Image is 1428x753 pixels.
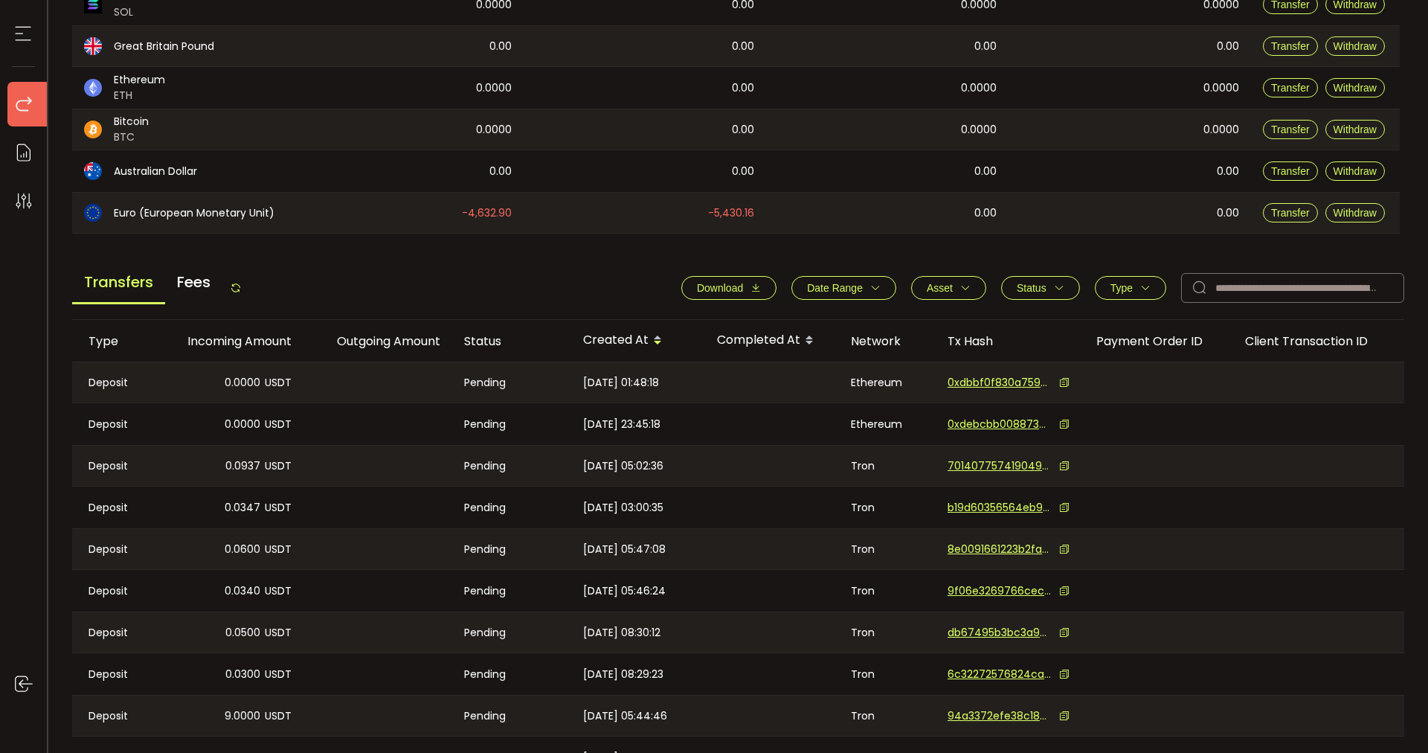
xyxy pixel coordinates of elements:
[265,624,292,641] span: USDT
[732,80,754,97] span: 0.00
[1325,203,1385,222] button: Withdraw
[489,38,512,55] span: 0.00
[225,583,260,600] span: 0.0340
[84,204,102,222] img: eur_portfolio.svg
[936,333,1084,350] div: Tx Hash
[1263,78,1318,97] button: Transfer
[1354,682,1428,753] iframe: Chat Widget
[1217,38,1239,55] span: 0.00
[681,276,776,300] button: Download
[807,282,863,294] span: Date Range
[114,4,149,20] span: SOL
[583,583,666,600] span: [DATE] 05:46:24
[84,79,102,97] img: eth_portfolio.svg
[839,653,936,695] div: Tron
[1334,40,1377,52] span: Withdraw
[114,88,165,103] span: ETH
[1325,161,1385,181] button: Withdraw
[961,121,997,138] span: 0.0000
[165,262,222,302] span: Fees
[697,282,743,294] span: Download
[77,362,155,403] div: Deposit
[732,163,754,180] span: 0.00
[948,458,1052,474] span: 7014077574190497a6606c3342cc879e749fc9234de0ff3c1ec1567984b33a4d
[265,374,292,391] span: USDT
[464,583,506,600] span: Pending
[225,541,260,558] span: 0.0600
[464,416,506,433] span: Pending
[462,205,512,222] span: -4,632.90
[1271,124,1310,135] span: Transfer
[948,375,1052,391] span: 0xdbbf0f830a759e5d3d07040586e03f800d0e557973bdb72ad632ff6b7c014bd5
[948,667,1052,682] span: 6c32272576824ca1f8f25204e47f0e900559bcacb5bccf09d461fd9229c3126b
[948,417,1052,432] span: 0xdebcbb008873091b8dbd01e22b3782706ce8a1d36985edb60f59a717cd247ec3
[1203,121,1239,138] span: 0.0000
[1271,82,1310,94] span: Transfer
[839,333,936,350] div: Network
[225,666,260,683] span: 0.0300
[708,205,754,222] span: -5,430.16
[1271,40,1310,52] span: Transfer
[265,708,292,725] span: USDT
[1263,36,1318,56] button: Transfer
[265,458,292,475] span: USDT
[1110,282,1133,294] span: Type
[77,487,155,528] div: Deposit
[948,583,1052,599] span: 9f06e3269766cec9c752c15114c8bd63bae5617f99c657430b38cbea60292e4e
[571,328,705,353] div: Created At
[114,129,149,145] span: BTC
[583,374,659,391] span: [DATE] 01:48:18
[225,708,260,725] span: 9.0000
[72,262,165,304] span: Transfers
[77,653,155,695] div: Deposit
[452,333,571,350] div: Status
[1271,207,1310,219] span: Transfer
[225,458,260,475] span: 0.0937
[1233,333,1404,350] div: Client Transaction ID
[839,487,936,528] div: Tron
[114,164,197,179] span: Australian Dollar
[1095,276,1166,300] button: Type
[1271,165,1310,177] span: Transfer
[489,163,512,180] span: 0.00
[1334,82,1377,94] span: Withdraw
[84,162,102,180] img: aud_portfolio.svg
[225,499,260,516] span: 0.0347
[225,624,260,641] span: 0.0500
[839,403,936,445] div: Ethereum
[265,541,292,558] span: USDT
[155,333,303,350] div: Incoming Amount
[77,612,155,653] div: Deposit
[1325,78,1385,97] button: Withdraw
[1217,205,1239,222] span: 0.00
[927,282,953,294] span: Asset
[1084,333,1233,350] div: Payment Order ID
[464,374,506,391] span: Pending
[1263,161,1318,181] button: Transfer
[1263,120,1318,139] button: Transfer
[961,80,997,97] span: 0.0000
[77,696,155,736] div: Deposit
[77,403,155,445] div: Deposit
[839,696,936,736] div: Tron
[303,333,452,350] div: Outgoing Amount
[114,39,214,54] span: Great Britain Pound
[265,666,292,683] span: USDT
[1334,124,1377,135] span: Withdraw
[476,121,512,138] span: 0.0000
[839,570,936,612] div: Tron
[464,666,506,683] span: Pending
[791,276,896,300] button: Date Range
[84,37,102,55] img: gbp_portfolio.svg
[77,446,155,486] div: Deposit
[114,205,274,221] span: Euro (European Monetary Unit)
[464,708,506,725] span: Pending
[948,625,1052,641] span: db67495b3bc3a9dd03c697990f29c21d038089bd9d68e02dd606c1eec976db61
[974,205,997,222] span: 0.00
[911,276,986,300] button: Asset
[839,529,936,569] div: Tron
[464,458,506,475] span: Pending
[583,458,663,475] span: [DATE] 05:02:36
[476,80,512,97] span: 0.0000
